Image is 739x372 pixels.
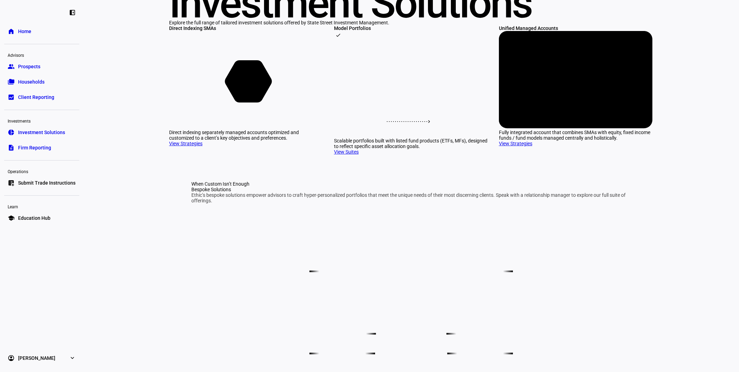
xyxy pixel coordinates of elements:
eth-mat-symbol: home [8,28,15,35]
eth-mat-symbol: account_circle [8,355,15,362]
eth-mat-symbol: school [8,215,15,222]
span: Education Hub [18,215,50,222]
eth-mat-symbol: expand_more [69,355,76,362]
span: Firm Reporting [18,144,51,151]
span: [PERSON_NAME] [18,355,55,362]
mat-icon: check [335,32,341,38]
eth-mat-symbol: description [8,144,15,151]
span: Client Reporting [18,94,54,101]
a: View Strategies [169,141,202,146]
a: bid_landscapeClient Reporting [4,90,79,104]
div: Advisors [4,50,79,60]
a: View Suites [334,149,359,155]
eth-mat-symbol: list_alt_add [8,179,15,186]
div: Ethic’s bespoke solutions empower advisors to craft hyper-personalized portfolios that meet the u... [191,192,631,203]
eth-mat-symbol: bid_landscape [8,94,15,101]
eth-mat-symbol: group [8,63,15,70]
a: homeHome [4,24,79,38]
a: folder_copyHouseholds [4,75,79,89]
span: Home [18,28,31,35]
div: Operations [4,166,79,176]
span: Investment Solutions [18,129,65,136]
a: View Strategies [499,141,532,146]
eth-mat-symbol: pie_chart [8,129,15,136]
span: Households [18,78,45,85]
div: Fully integrated account that combines SMAs with equity, fixed income funds / fund models managed... [499,130,653,141]
div: Direct indexing separately managed accounts optimized and customized to a client’s key objectives... [169,130,323,141]
div: Direct Indexing SMAs [169,25,323,31]
div: Unified Managed Accounts [499,25,653,31]
a: groupProspects [4,60,79,73]
eth-mat-symbol: left_panel_close [69,9,76,16]
div: Explore the full range of tailored investment solutions offered by State Street Investment Manage... [169,20,653,25]
span: Submit Trade Instructions [18,179,76,186]
div: Investments [4,116,79,125]
div: Bespoke Solutions [191,187,631,192]
span: Prospects [18,63,40,70]
a: pie_chartInvestment Solutions [4,125,79,139]
a: descriptionFirm Reporting [4,141,79,155]
div: Learn [4,201,79,211]
div: When Custom Isn’t Enough [191,181,631,187]
div: Model Portfolios [334,25,488,31]
eth-mat-symbol: folder_copy [8,78,15,85]
div: Scalable portfolios built with listed fund products (ETFs, MFs), designed to reflect specific ass... [334,138,488,149]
